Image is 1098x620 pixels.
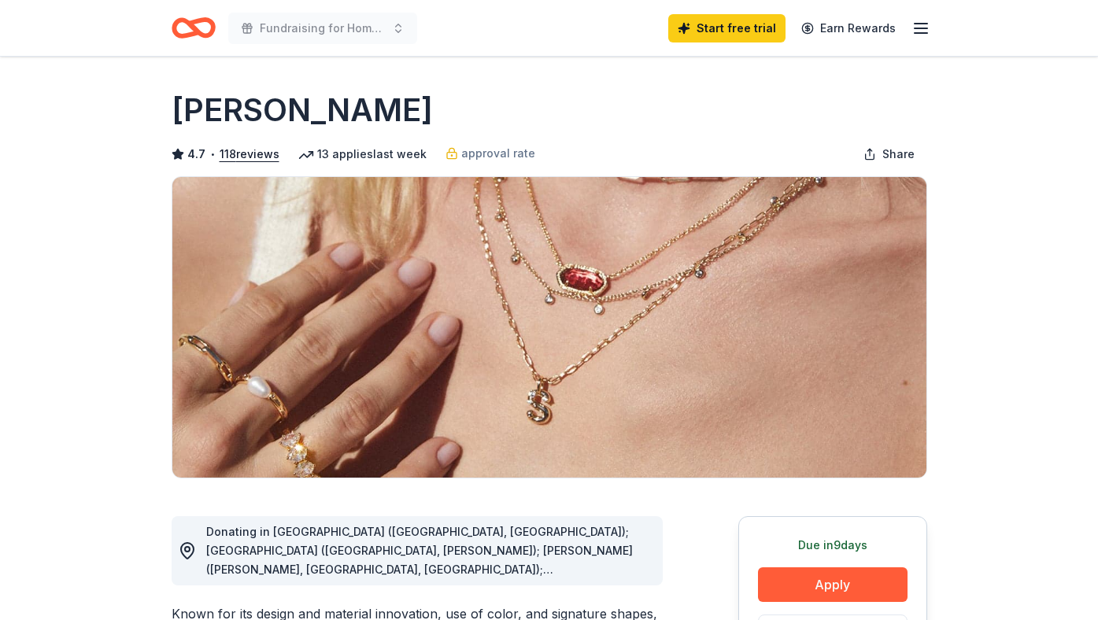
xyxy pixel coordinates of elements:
[668,14,786,42] a: Start free trial
[172,177,926,478] img: Image for Kendra Scott
[758,536,908,555] div: Due in 9 days
[461,144,535,163] span: approval rate
[209,148,215,161] span: •
[220,145,279,164] button: 118reviews
[758,567,908,602] button: Apply
[228,13,417,44] button: Fundraising for Homenetmen Gars scouts trip to General Pan-Homenetmen in [GEOGRAPHIC_DATA] in[DATE]
[792,14,905,42] a: Earn Rewards
[172,9,216,46] a: Home
[851,138,927,170] button: Share
[298,145,427,164] div: 13 applies last week
[260,19,386,38] span: Fundraising for Homenetmen Gars scouts trip to General Pan-Homenetmen in [GEOGRAPHIC_DATA] in[DATE]
[172,88,433,132] h1: [PERSON_NAME]
[187,145,205,164] span: 4.7
[445,144,535,163] a: approval rate
[882,145,915,164] span: Share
